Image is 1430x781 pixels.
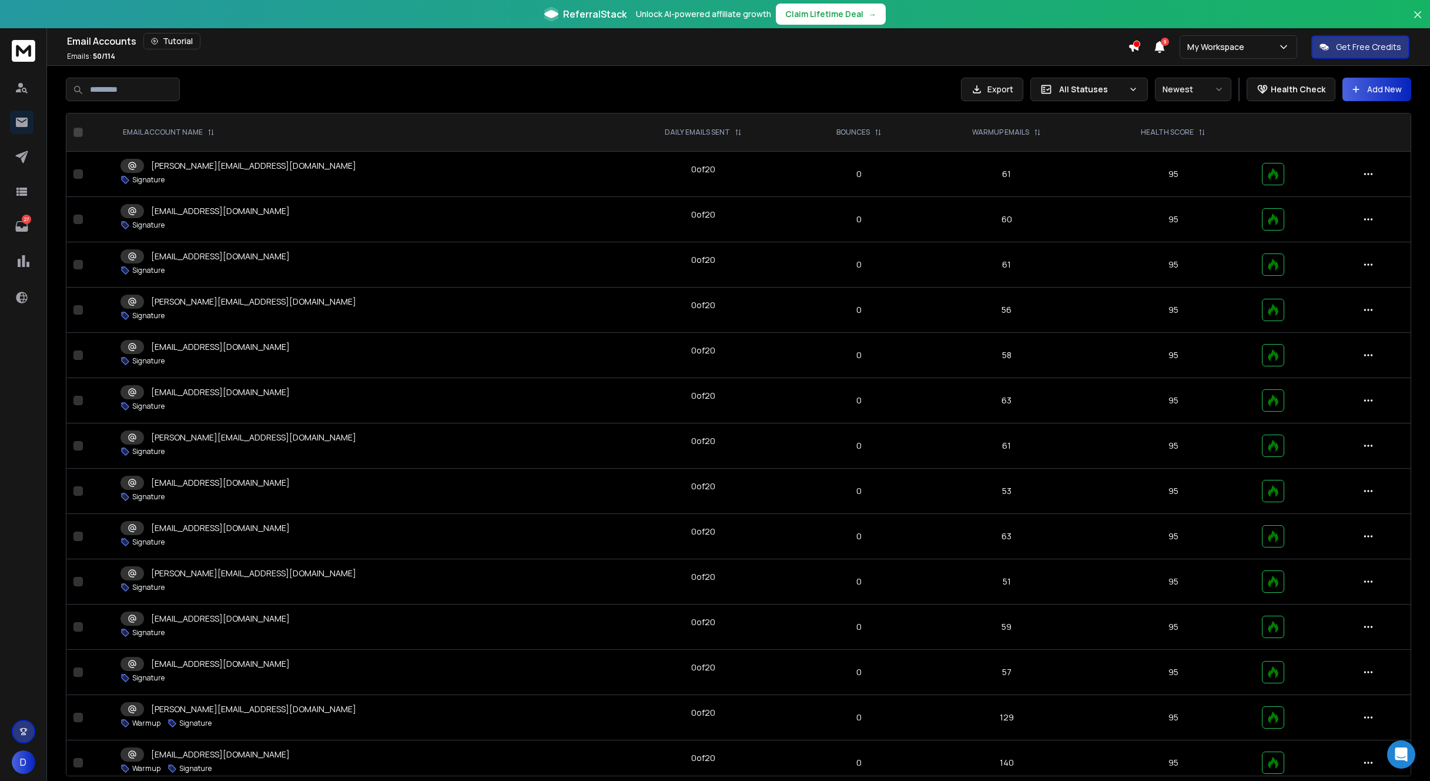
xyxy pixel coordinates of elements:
[691,345,715,356] div: 0 of 20
[1092,242,1255,288] td: 95
[1092,333,1255,378] td: 95
[123,128,215,137] div: EMAIL ACCOUNT NAME
[921,469,1091,514] td: 53
[1092,469,1255,514] td: 95
[132,719,160,728] p: Warmup
[921,559,1091,605] td: 51
[691,209,715,221] div: 0 of 20
[151,386,290,398] p: [EMAIL_ADDRESS][DOMAIN_NAME]
[691,435,715,447] div: 0 of 20
[691,571,715,583] div: 0 of 20
[151,432,356,443] p: [PERSON_NAME][EMAIL_ADDRESS][DOMAIN_NAME]
[1092,423,1255,469] td: 95
[803,259,915,271] p: 0
[143,33,200,49] button: Tutorial
[1161,38,1169,46] span: 9
[132,311,165,321] p: Signature
[803,349,915,361] p: 0
[151,296,356,308] p: [PERSON_NAME][EMAIL_ADDRESS][DOMAIN_NAME]
[803,712,915,723] p: 0
[22,215,31,224] p: 27
[803,666,915,678] p: 0
[1092,197,1255,242] td: 95
[151,568,356,579] p: [PERSON_NAME][EMAIL_ADDRESS][DOMAIN_NAME]
[691,480,715,492] div: 0 of 20
[921,333,1091,378] td: 58
[921,605,1091,650] td: 59
[151,251,290,262] p: [EMAIL_ADDRESS][DOMAIN_NAME]
[151,160,356,172] p: [PERSON_NAME][EMAIL_ADDRESS][DOMAIN_NAME]
[803,485,915,497] p: 0
[803,395,915,406] p: 0
[921,197,1091,242] td: 60
[803,213,915,225] p: 0
[1247,78,1335,101] button: Health Check
[691,526,715,538] div: 0 of 20
[132,402,165,411] p: Signature
[691,662,715,673] div: 0 of 20
[691,163,715,175] div: 0 of 20
[776,4,886,25] button: Claim Lifetime Deal→
[691,390,715,402] div: 0 of 20
[691,616,715,628] div: 0 of 20
[836,128,870,137] p: BOUNCES
[563,7,627,21] span: ReferralStack
[1336,41,1401,53] p: Get Free Credits
[921,378,1091,423] td: 63
[803,440,915,452] p: 0
[67,33,1128,49] div: Email Accounts
[691,254,715,266] div: 0 of 20
[67,52,115,61] p: Emails :
[151,205,290,217] p: [EMAIL_ADDRESS][DOMAIN_NAME]
[179,719,212,728] p: Signature
[921,288,1091,333] td: 56
[1092,650,1255,695] td: 95
[921,242,1091,288] td: 61
[1271,84,1325,95] p: Health Check
[151,613,290,625] p: [EMAIL_ADDRESS][DOMAIN_NAME]
[12,750,35,774] button: D
[132,356,165,366] p: Signature
[1141,128,1194,137] p: HEALTH SCORE
[803,576,915,588] p: 0
[132,175,165,185] p: Signature
[921,423,1091,469] td: 61
[132,447,165,456] p: Signature
[132,538,165,547] p: Signature
[1311,35,1409,59] button: Get Free Credits
[93,51,115,61] span: 50 / 114
[1155,78,1231,101] button: Newest
[972,128,1029,137] p: WARMUP EMAILS
[132,492,165,502] p: Signature
[1092,695,1255,740] td: 95
[691,752,715,764] div: 0 of 20
[961,78,1023,101] button: Export
[132,673,165,683] p: Signature
[1092,152,1255,197] td: 95
[665,128,730,137] p: DAILY EMAILS SENT
[179,764,212,773] p: Signature
[132,266,165,275] p: Signature
[1092,559,1255,605] td: 95
[1187,41,1249,53] p: My Workspace
[151,749,290,760] p: [EMAIL_ADDRESS][DOMAIN_NAME]
[1342,78,1411,101] button: Add New
[1092,514,1255,559] td: 95
[151,703,356,715] p: [PERSON_NAME][EMAIL_ADDRESS][DOMAIN_NAME]
[1092,288,1255,333] td: 95
[868,8,876,20] span: →
[1387,740,1415,769] div: Open Intercom Messenger
[803,530,915,542] p: 0
[1092,605,1255,650] td: 95
[921,152,1091,197] td: 61
[921,514,1091,559] td: 63
[151,658,290,670] p: [EMAIL_ADDRESS][DOMAIN_NAME]
[132,221,165,230] p: Signature
[803,757,915,769] p: 0
[803,621,915,633] p: 0
[921,695,1091,740] td: 129
[151,522,290,534] p: [EMAIL_ADDRESS][DOMAIN_NAME]
[921,650,1091,695] td: 57
[132,764,160,773] p: Warmup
